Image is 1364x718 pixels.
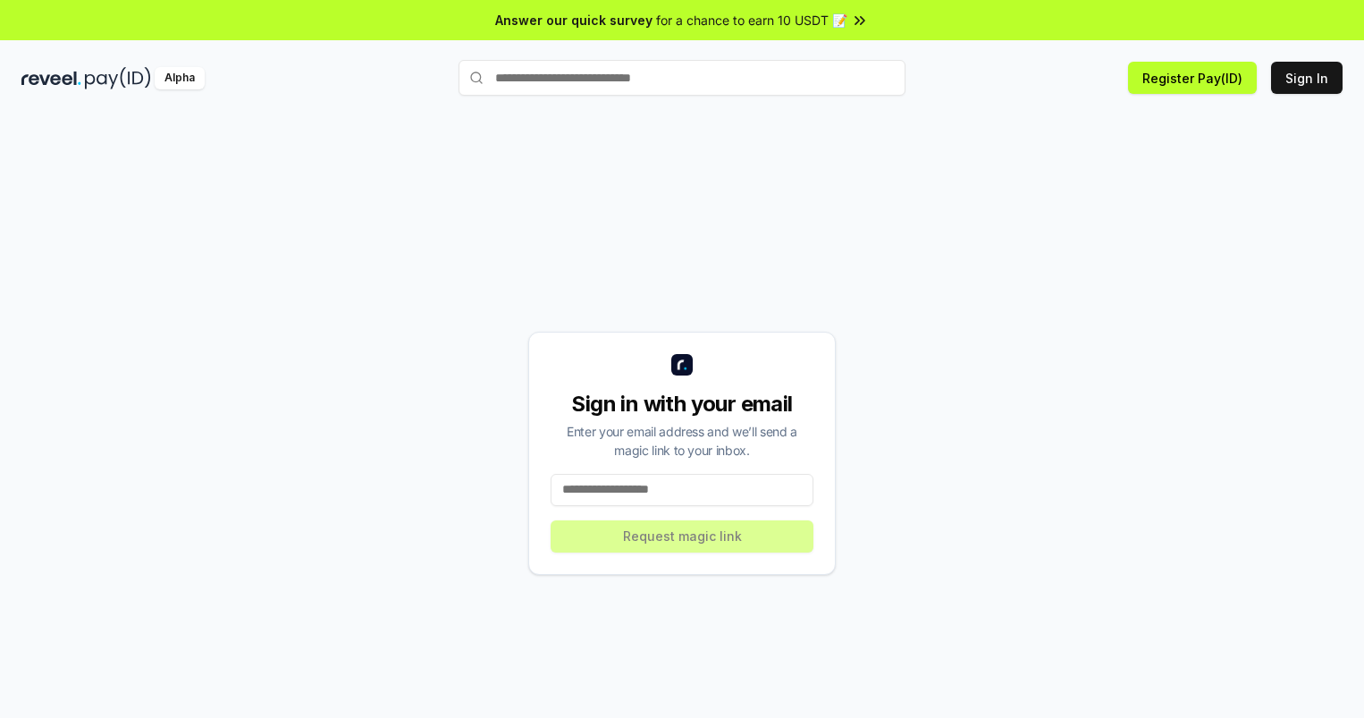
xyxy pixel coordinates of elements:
button: Register Pay(ID) [1128,62,1257,94]
div: Enter your email address and we’ll send a magic link to your inbox. [551,422,813,460]
img: pay_id [85,67,151,89]
button: Sign In [1271,62,1343,94]
img: logo_small [671,354,693,376]
span: Answer our quick survey [495,11,653,30]
div: Alpha [155,67,205,89]
span: for a chance to earn 10 USDT 📝 [656,11,847,30]
div: Sign in with your email [551,390,813,418]
img: reveel_dark [21,67,81,89]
